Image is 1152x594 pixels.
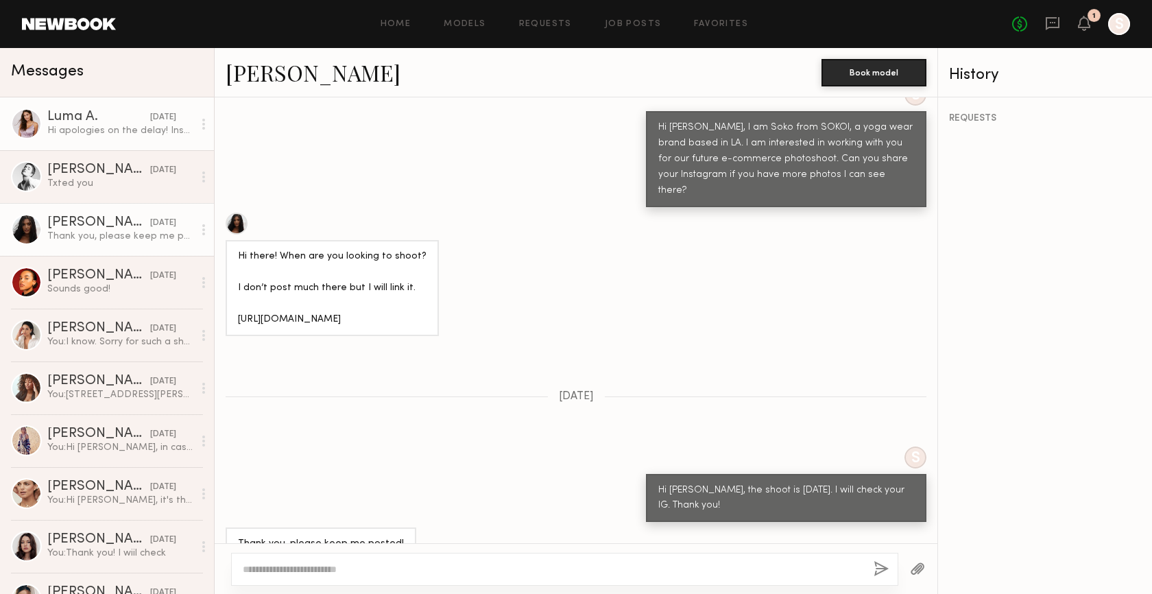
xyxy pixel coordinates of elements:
[150,270,176,283] div: [DATE]
[47,427,150,441] div: [PERSON_NAME]
[47,124,193,137] div: Hi apologies on the delay! Instagram is @lumacabreu :)
[150,164,176,177] div: [DATE]
[381,20,411,29] a: Home
[47,283,193,296] div: Sounds good!
[150,322,176,335] div: [DATE]
[47,163,150,177] div: [PERSON_NAME]
[47,216,150,230] div: [PERSON_NAME]
[150,375,176,388] div: [DATE]
[1092,12,1096,20] div: 1
[821,66,926,78] a: Book model
[226,58,400,87] a: [PERSON_NAME]
[47,494,193,507] div: You: Hi [PERSON_NAME], it's the end of summer, so I am checking if you are back yet?
[150,428,176,441] div: [DATE]
[238,249,427,328] div: Hi there! When are you looking to shoot? I don’t post much there but I will link it. [URL][DOMAIN...
[238,536,404,552] div: Thank you, please keep me posted!
[821,59,926,86] button: Book model
[47,335,193,348] div: You: I know. Sorry for such a short notice. Don't worry about it! I am planning other shoot in ab...
[47,480,150,494] div: [PERSON_NAME]
[47,269,150,283] div: [PERSON_NAME]
[150,217,176,230] div: [DATE]
[11,64,84,80] span: Messages
[47,177,193,190] div: Txted you
[47,375,150,388] div: [PERSON_NAME]
[949,67,1141,83] div: History
[519,20,572,29] a: Requests
[658,483,914,514] div: Hi [PERSON_NAME], the shoot is [DATE]. I will check your IG. Thank you!
[1108,13,1130,35] a: S
[47,547,193,560] div: You: Thank you! I wiil check
[150,481,176,494] div: [DATE]
[559,391,594,403] span: [DATE]
[150,534,176,547] div: [DATE]
[444,20,485,29] a: Models
[150,111,176,124] div: [DATE]
[605,20,662,29] a: Job Posts
[47,110,150,124] div: Luma A.
[949,114,1141,123] div: REQUESTS
[47,322,150,335] div: [PERSON_NAME]
[694,20,748,29] a: Favorites
[47,533,150,547] div: [PERSON_NAME]
[47,388,193,401] div: You: [STREET_ADDRESS][PERSON_NAME]
[47,441,193,454] div: You: Hi [PERSON_NAME], in case your number changed I am messaging here as well. Are you available...
[47,230,193,243] div: Thank you, please keep me posted!
[658,120,914,199] div: Hi [PERSON_NAME], I am Soko from SOKOI, a yoga wear brand based in LA. I am interested in working...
